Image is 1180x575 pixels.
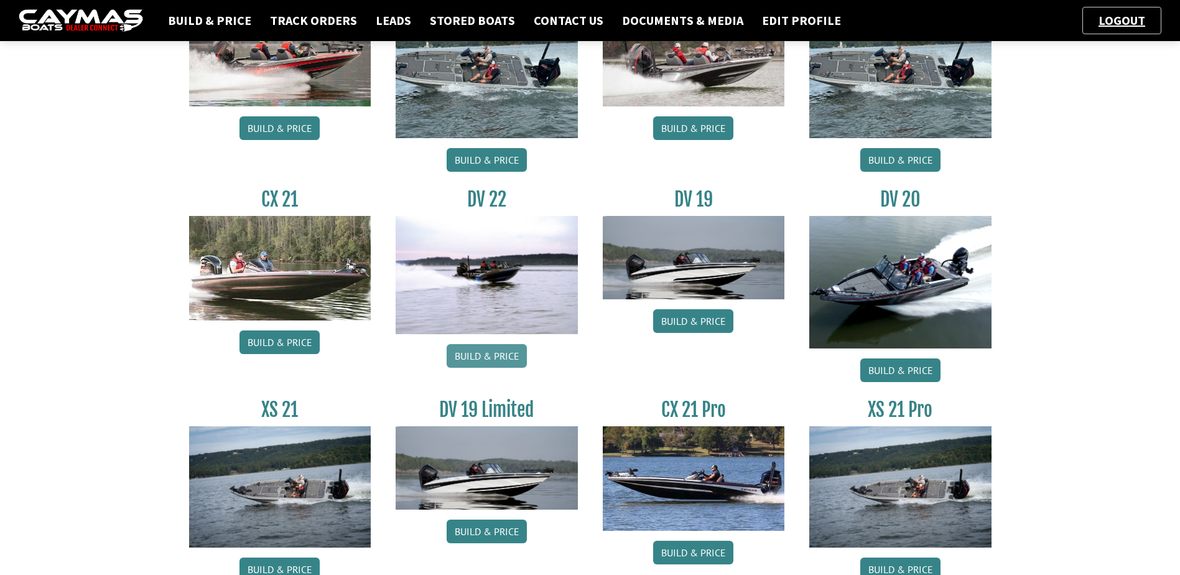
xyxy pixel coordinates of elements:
img: XS_20_resized.jpg [809,1,992,138]
a: Build & Price [653,116,733,140]
a: Build & Price [447,520,527,543]
img: XS_21_thumbnail.jpg [189,426,371,548]
a: Build & Price [653,541,733,564]
h3: CX 21 [189,188,371,211]
h3: XS 21 [189,398,371,421]
a: Build & Price [162,12,258,29]
a: Leads [369,12,417,29]
a: Edit Profile [756,12,847,29]
a: Stored Boats [424,12,521,29]
a: Build & Price [447,344,527,368]
a: Contact Us [527,12,610,29]
h3: DV 19 [603,188,785,211]
h3: CX 21 Pro [603,398,785,421]
img: CX21_thumb.jpg [189,216,371,320]
img: XS_20_resized.jpg [396,1,578,138]
h3: XS 21 Pro [809,398,992,421]
a: Track Orders [264,12,363,29]
a: Build & Price [860,148,941,172]
img: caymas-dealer-connect-2ed40d3bc7270c1d8d7ffb4b79bf05adc795679939227970def78ec6f6c03838.gif [19,9,143,32]
img: CX-21Pro_thumbnail.jpg [603,426,785,531]
h3: DV 20 [809,188,992,211]
img: dv-19-ban_from_website_for_caymas_connect.png [603,216,785,299]
img: XS_21_thumbnail.jpg [809,426,992,548]
img: CX-20Pro_thumbnail.jpg [603,1,785,106]
img: CX-20_thumbnail.jpg [189,1,371,106]
a: Build & Price [239,116,320,140]
a: Build & Price [653,309,733,333]
a: Logout [1092,12,1151,28]
a: Build & Price [447,148,527,172]
img: dv-19-ban_from_website_for_caymas_connect.png [396,426,578,510]
a: Build & Price [860,358,941,382]
a: Build & Price [239,330,320,354]
img: DV22_original_motor_cropped_for_caymas_connect.jpg [396,216,578,334]
img: DV_20_from_website_for_caymas_connect.png [809,216,992,348]
h3: DV 22 [396,188,578,211]
h3: DV 19 Limited [396,398,578,421]
a: Documents & Media [616,12,750,29]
